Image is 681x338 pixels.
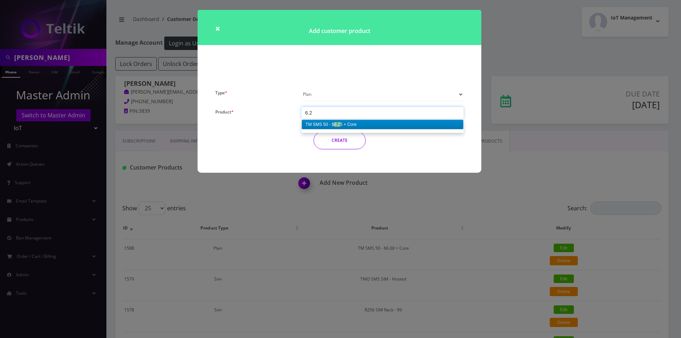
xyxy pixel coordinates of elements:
label: Type [215,88,227,98]
div: TM SMS 50 - $ 5 + Core [302,120,463,129]
h1: Add customer product [198,10,481,45]
label: Product [215,107,234,117]
button: CREATE [314,132,366,149]
button: Close [215,24,220,33]
span: × [215,22,220,34]
span: 6.2 [334,122,340,127]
